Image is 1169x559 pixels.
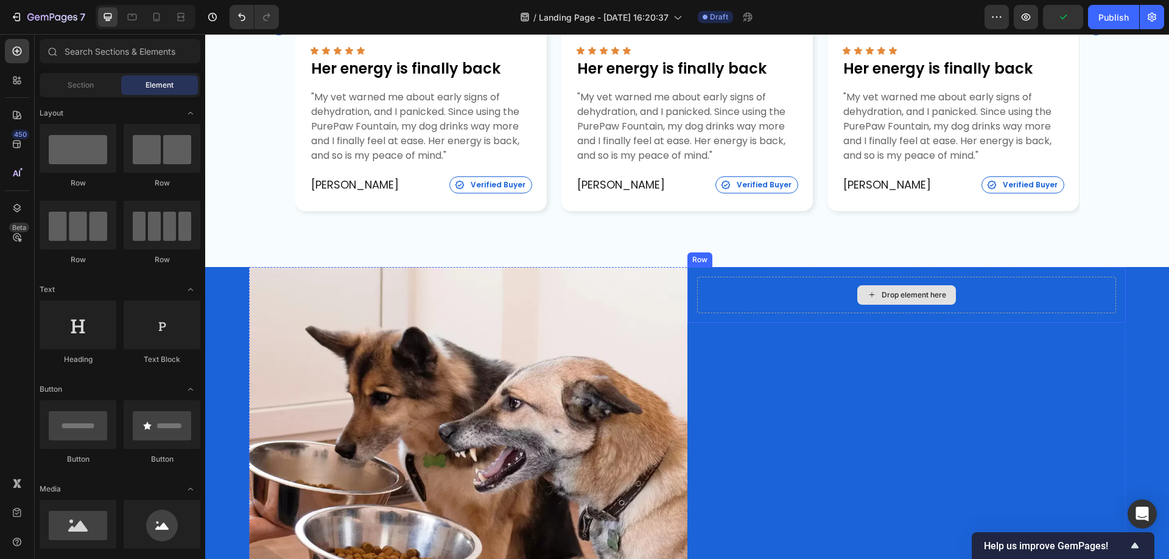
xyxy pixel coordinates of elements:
p: "My vet warned me about early signs of dehydration, and I panicked. Since using the PurePaw Fount... [638,56,858,129]
p: [PERSON_NAME] [372,141,460,161]
iframe: Design area [205,34,1169,559]
p: Verified Buyer [532,145,586,156]
div: Undo/Redo [230,5,279,29]
div: Row [485,220,505,231]
span: / [533,11,536,24]
div: Button [40,454,116,465]
span: Text [40,284,55,295]
span: Toggle open [181,479,200,499]
div: Row [40,178,116,189]
button: Show survey - Help us improve GemPages! [984,538,1142,553]
div: Text Block [124,354,200,365]
span: Toggle open [181,280,200,299]
p: "My vet warned me about early signs of dehydration, and I panicked. Since using the PurePaw Fount... [372,56,592,129]
div: Row [124,178,200,189]
p: Verified Buyer [265,145,320,156]
span: Layout [40,108,63,119]
input: Search Sections & Elements [40,39,200,63]
div: Button [124,454,200,465]
div: Beta [9,223,29,232]
span: Landing Page - [DATE] 16:20:37 [539,11,669,24]
p: Her energy is finally back [638,25,858,44]
div: Heading [40,354,116,365]
p: 7 [80,10,85,24]
span: Toggle open [181,103,200,123]
span: Section [68,80,94,91]
div: Open Intercom Messenger [1128,499,1157,529]
span: Draft [710,12,728,23]
span: Toggle open [181,380,200,399]
span: Help us improve GemPages! [984,540,1128,552]
p: Verified Buyer [798,145,852,156]
div: Row [40,254,116,265]
button: Publish [1088,5,1139,29]
button: 7 [5,5,91,29]
p: Her energy is finally back [372,25,592,44]
span: Element [146,80,174,91]
div: Publish [1098,11,1129,24]
p: [PERSON_NAME] [638,141,726,161]
div: Row [124,254,200,265]
span: Button [40,384,62,395]
div: Drop element here [676,256,741,266]
div: 450 [12,130,29,139]
span: Media [40,484,61,495]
